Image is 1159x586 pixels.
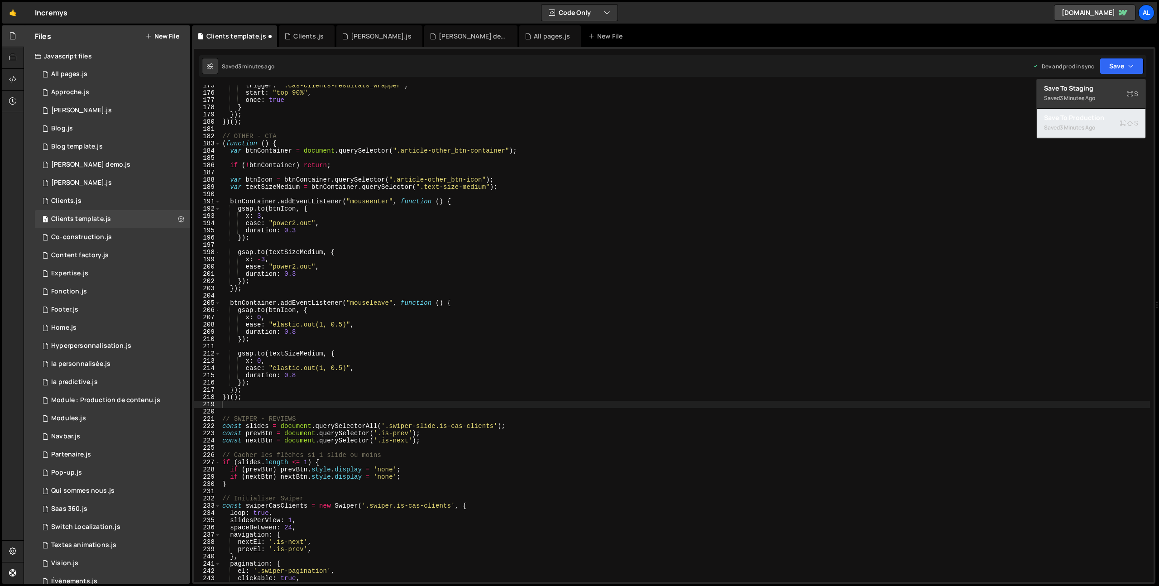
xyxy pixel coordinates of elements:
div: 205 [194,299,220,307]
div: 228 [194,466,220,473]
div: 11346/29917.js [35,446,190,464]
div: 212 [194,350,220,357]
div: Navbar.js [51,432,80,441]
div: Module : Production de contenu.js [51,396,160,404]
div: 209 [194,328,220,336]
div: All pages.js [51,70,87,78]
div: 11346/31324.js [35,373,190,391]
div: 11346/31082.js [35,264,190,283]
div: 235 [194,517,220,524]
div: Partenaire.js [51,451,91,459]
div: 206 [194,307,220,314]
div: 192 [194,205,220,212]
div: 234 [194,509,220,517]
div: Footer.js [51,306,78,314]
div: 232 [194,495,220,502]
div: 11346/33606.js [35,156,190,174]
div: Textes animations.js [51,541,116,549]
div: 11346/29325.js [35,536,190,554]
div: 182 [194,133,220,140]
div: Modules.js [51,414,86,423]
div: All pages.js [534,32,570,41]
div: 11346/30815.js [35,246,190,264]
div: 194 [194,220,220,227]
div: Clients template.js [51,215,111,223]
div: 175 [194,82,220,89]
div: 216 [194,379,220,386]
div: 11346/28358.js [35,120,190,138]
div: Blog.js [51,125,73,133]
div: Expertise.js [51,269,88,278]
div: 11346/31247.js [35,500,190,518]
div: 200 [194,263,220,270]
div: 226 [194,452,220,459]
div: 223 [194,430,220,437]
div: 11346/29326.js [35,427,190,446]
div: Approche.js [51,88,89,96]
div: Clients.js [293,32,324,41]
div: Home.js [51,324,77,332]
span: S [1120,119,1138,128]
div: 3 minutes ago [1060,94,1095,102]
div: 181 [194,125,220,133]
div: 231 [194,488,220,495]
div: Vision.js [51,559,78,567]
button: Save to ProductionS Saved3 minutes ago [1037,109,1145,138]
div: 219 [194,401,220,408]
div: 230 [194,480,220,488]
div: 220 [194,408,220,415]
div: 189 [194,183,220,191]
div: 11346/33284.js [35,319,190,337]
span: 1 [43,216,48,224]
button: New File [145,33,179,40]
div: 183 [194,140,220,147]
h2: Files [35,31,51,41]
div: 239 [194,546,220,553]
div: 218 [194,394,220,401]
div: Save to Production [1044,113,1138,122]
button: Code Only [541,5,618,21]
div: 179 [194,111,220,118]
div: 201 [194,270,220,278]
div: Saved [1044,93,1138,104]
div: 227 [194,459,220,466]
div: 176 [194,89,220,96]
div: Qui sommes nous.js [51,487,115,495]
div: Save to Staging [1044,84,1138,93]
a: al [1138,5,1154,21]
div: Incremys [35,7,67,18]
div: Clients.js [51,197,81,205]
div: 11346/32245.js [35,355,190,373]
div: 11346/33159.js [35,391,190,409]
div: 202 [194,278,220,285]
div: 188 [194,176,220,183]
div: 186 [194,162,220,169]
div: 11346/29593.js [35,554,190,572]
div: 210 [194,336,220,343]
div: 225 [194,444,220,452]
div: 236 [194,524,220,531]
div: 3 minutes ago [238,62,274,70]
div: [PERSON_NAME].js [51,106,112,115]
div: 241 [194,560,220,567]
div: Ia personnalisée.js [51,360,110,368]
div: [PERSON_NAME].js [351,32,412,41]
div: 203 [194,285,220,292]
div: 11346/30914.js [35,337,190,355]
div: 233 [194,502,220,509]
div: 185 [194,154,220,162]
div: 213 [194,357,220,365]
div: 197 [194,241,220,249]
div: Blog template.js [51,143,103,151]
div: 240 [194,553,220,560]
div: Pop-up.js [51,469,82,477]
div: 242 [194,567,220,575]
div: 204 [194,292,220,299]
div: 214 [194,365,220,372]
div: 3 minutes ago [1060,124,1095,131]
div: Co-construction.js [51,233,112,241]
div: 237 [194,531,220,538]
div: 238 [194,538,220,546]
div: Saas 360.js [51,505,87,513]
